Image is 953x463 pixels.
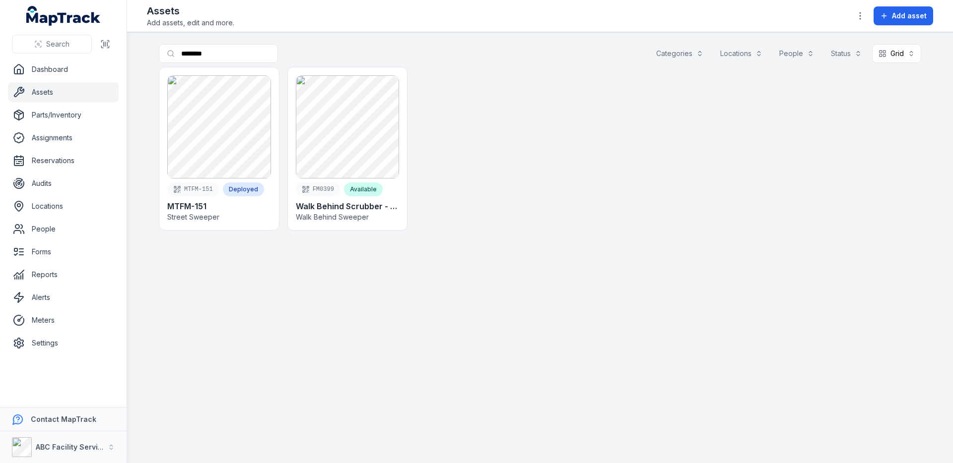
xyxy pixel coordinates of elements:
button: Grid [872,44,921,63]
a: Forms [8,242,119,262]
a: MapTrack [26,6,101,26]
span: Search [46,39,69,49]
span: Add asset [892,11,927,21]
a: Settings [8,333,119,353]
a: Locations [8,196,119,216]
h2: Assets [147,4,234,18]
button: Search [12,35,92,54]
a: People [8,219,119,239]
a: Reports [8,265,119,285]
a: Dashboard [8,59,119,79]
a: Assignments [8,128,119,148]
strong: ABC Facility Services [36,443,111,451]
a: Reservations [8,151,119,171]
button: Add asset [874,6,933,25]
a: Parts/Inventory [8,105,119,125]
button: People [773,44,820,63]
strong: Contact MapTrack [31,415,96,423]
a: Alerts [8,288,119,307]
a: Assets [8,82,119,102]
a: Audits [8,174,119,193]
span: Add assets, edit and more. [147,18,234,28]
a: Meters [8,310,119,330]
button: Status [824,44,868,63]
